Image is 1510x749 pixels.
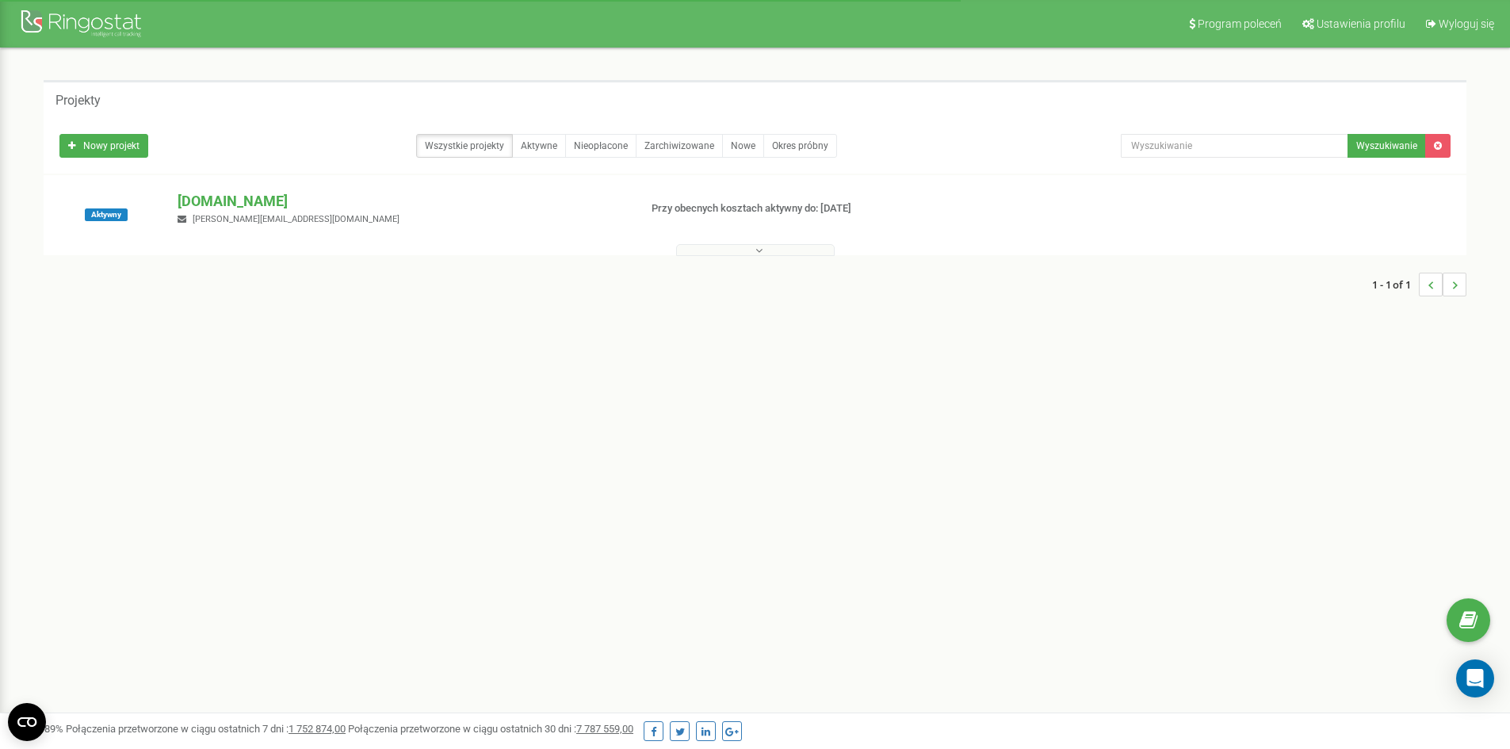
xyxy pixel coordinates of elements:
[576,723,633,735] u: 7 787 559,00
[1456,659,1494,697] div: Open Intercom Messenger
[193,214,399,224] span: [PERSON_NAME][EMAIL_ADDRESS][DOMAIN_NAME]
[55,94,101,108] h5: Projekty
[289,723,346,735] u: 1 752 874,00
[85,208,128,221] span: Aktywny
[652,201,981,216] p: Przy obecnych kosztach aktywny do: [DATE]
[763,134,837,158] a: Okres próbny
[636,134,723,158] a: Zarchiwizowane
[59,134,148,158] a: Nowy projekt
[1372,273,1419,296] span: 1 - 1 of 1
[1439,17,1494,30] span: Wyloguj się
[1348,134,1426,158] button: Wyszukiwanie
[1317,17,1405,30] span: Ustawienia profilu
[722,134,764,158] a: Nowe
[66,723,346,735] span: Połączenia przetworzone w ciągu ostatnich 7 dni :
[512,134,566,158] a: Aktywne
[178,191,625,212] p: [DOMAIN_NAME]
[1372,257,1466,312] nav: ...
[1121,134,1348,158] input: Wyszukiwanie
[565,134,636,158] a: Nieopłacone
[1198,17,1282,30] span: Program poleceń
[348,723,633,735] span: Połączenia przetworzone w ciągu ostatnich 30 dni :
[416,134,513,158] a: Wszystkie projekty
[8,703,46,741] button: Open CMP widget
